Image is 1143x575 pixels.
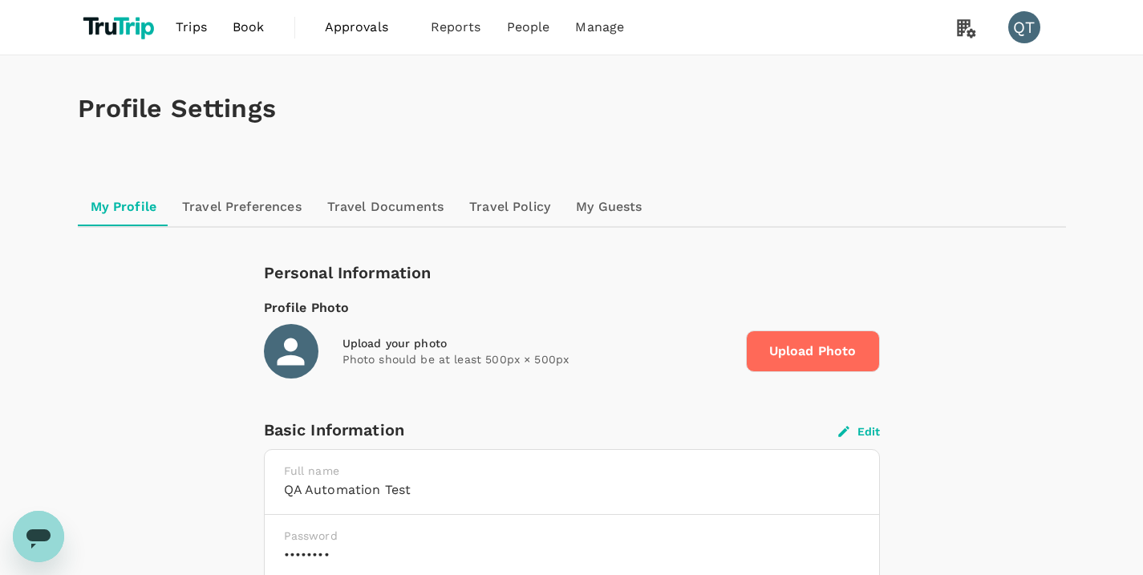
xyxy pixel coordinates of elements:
p: Password [284,528,860,544]
span: Book [233,18,265,37]
img: TruTrip logo [78,10,164,45]
a: Travel Policy [456,188,563,226]
span: Approvals [325,18,405,37]
div: QT [1008,11,1040,43]
span: Reports [431,18,481,37]
span: People [507,18,550,37]
a: Travel Preferences [169,188,314,226]
h6: QA Automation Test [284,479,860,501]
a: Travel Documents [314,188,456,226]
span: Manage [575,18,624,37]
p: Full name [284,463,860,479]
h6: •••••••• [284,544,860,566]
iframe: Button to launch messaging window [13,511,64,562]
div: Upload your photo [342,335,733,351]
div: Profile Photo [264,298,880,318]
a: My Guests [563,188,655,226]
p: Photo should be at least 500px × 500px [342,351,733,367]
span: Trips [176,18,207,37]
div: Basic Information [264,417,838,443]
a: My Profile [78,188,170,226]
span: Upload Photo [746,330,880,372]
div: Personal Information [264,260,880,285]
button: Edit [838,424,880,439]
h1: Profile Settings [78,94,1066,124]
